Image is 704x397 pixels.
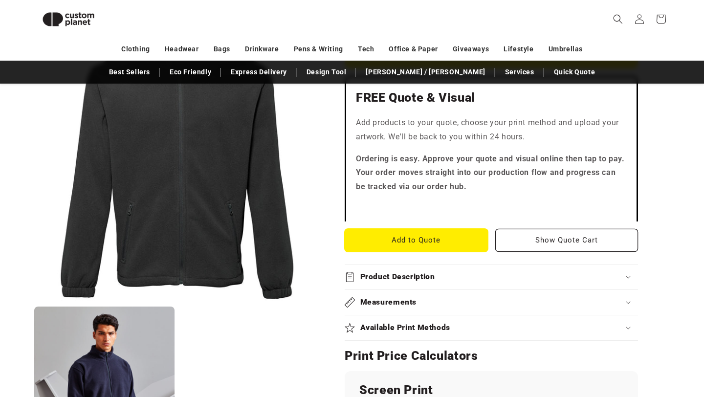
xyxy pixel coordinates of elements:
[356,90,627,106] h2: FREE Quote & Visual
[607,8,629,30] summary: Search
[356,116,627,144] p: Add products to your quote, choose your print method and upload your artwork. We'll be back to yo...
[165,41,199,58] a: Headwear
[360,272,435,282] h2: Product Description
[121,41,150,58] a: Clothing
[345,315,638,340] summary: Available Print Methods
[495,229,638,252] button: Show Quote Cart
[245,41,279,58] a: Drinkware
[360,297,417,308] h2: Measurements
[302,64,352,81] a: Design Tool
[504,41,533,58] a: Lifestyle
[345,348,638,364] h2: Print Price Calculators
[549,41,583,58] a: Umbrellas
[361,64,490,81] a: [PERSON_NAME] / [PERSON_NAME]
[360,323,451,333] h2: Available Print Methods
[358,41,374,58] a: Tech
[549,64,600,81] a: Quick Quote
[165,64,216,81] a: Eco Friendly
[453,41,489,58] a: Giveaways
[214,41,230,58] a: Bags
[356,202,627,212] iframe: Customer reviews powered by Trustpilot
[345,290,638,315] summary: Measurements
[104,64,155,81] a: Best Sellers
[345,229,488,252] button: Add to Quote
[345,265,638,289] summary: Product Description
[536,291,704,397] iframe: Chat Widget
[389,41,438,58] a: Office & Paper
[294,41,343,58] a: Pens & Writing
[356,154,625,192] strong: Ordering is easy. Approve your quote and visual online then tap to pay. Your order moves straight...
[34,4,103,35] img: Custom Planet
[500,64,539,81] a: Services
[226,64,292,81] a: Express Delivery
